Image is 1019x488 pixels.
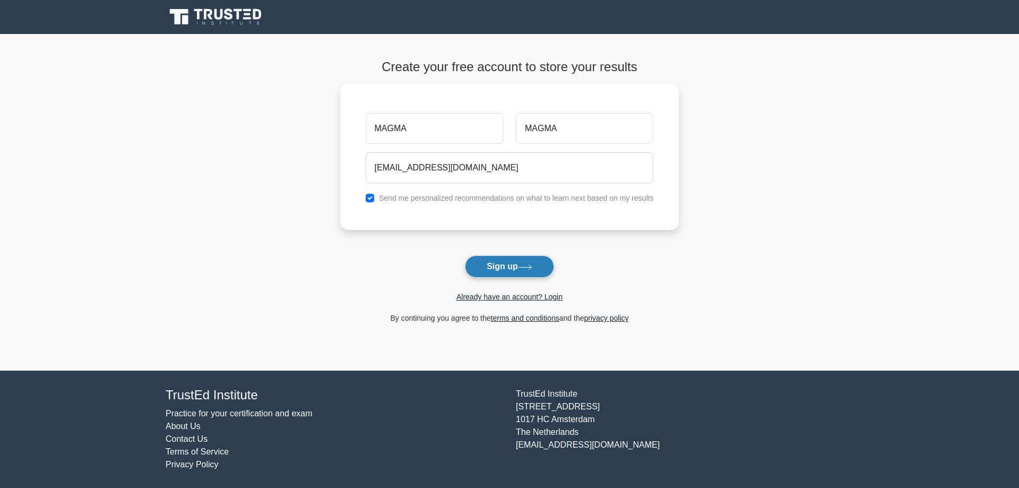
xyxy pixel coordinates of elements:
a: Practice for your certification and exam [166,409,313,418]
button: Sign up [465,255,554,278]
input: Email [366,152,654,183]
a: About Us [166,422,201,431]
h4: TrustEd Institute [166,388,503,403]
a: Terms of Service [166,447,229,456]
a: Privacy Policy [166,460,219,469]
div: By continuing you agree to the and the [334,312,686,324]
a: privacy policy [584,314,629,322]
a: terms and conditions [491,314,559,322]
div: TrustEd Institute [STREET_ADDRESS] 1017 HC Amsterdam The Netherlands [EMAIL_ADDRESS][DOMAIN_NAME] [509,388,860,471]
input: Last name [516,113,653,144]
input: First name [366,113,503,144]
label: Send me personalized recommendations on what to learn next based on my results [379,194,654,202]
a: Already have an account? Login [456,293,563,301]
h4: Create your free account to store your results [340,59,679,75]
a: Contact Us [166,434,208,443]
